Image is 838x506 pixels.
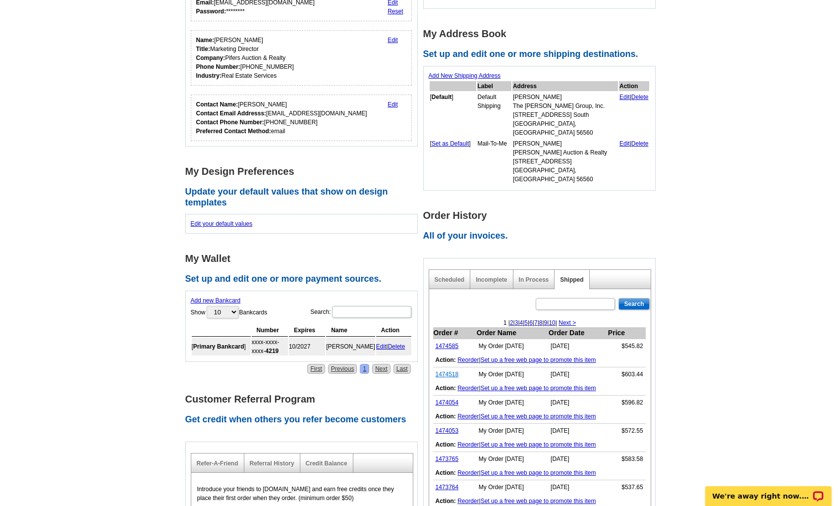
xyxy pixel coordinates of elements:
td: [PERSON_NAME] [326,338,375,355]
a: 1474053 [436,427,459,434]
a: 1474585 [436,343,459,350]
th: Expires [289,324,325,337]
a: Reset [388,8,403,15]
input: Search [618,298,649,310]
strong: Title: [196,46,210,52]
div: Who should we contact regarding order issues? [191,95,412,141]
td: [DATE] [548,396,608,410]
a: Set up a free web page to promote this item [481,385,596,392]
h1: My Wallet [185,253,423,264]
td: [ ] [430,92,476,138]
a: Refer-A-Friend [197,460,238,467]
a: 8 [539,319,543,326]
a: Add New Shipping Address [429,72,501,79]
a: 5 [524,319,528,326]
a: Credit Balance [306,460,347,467]
a: Shipped [560,276,583,283]
a: Edit [376,343,387,350]
a: Incomplete [476,276,507,283]
td: 10/2027 [289,338,325,355]
td: My Order [DATE] [476,452,548,466]
a: Set up a free web page to promote this item [481,441,596,448]
a: Edit [388,101,398,108]
a: Edit [619,140,630,147]
a: Delete [631,94,649,101]
a: 1473764 [436,484,459,491]
td: Default Shipping [477,92,511,138]
td: [DATE] [548,339,608,354]
b: Action: [436,441,456,448]
h2: Set up and edit one or more payment sources. [185,274,423,285]
a: Edit your default values [191,220,253,227]
strong: Contact Name: [196,101,238,108]
strong: Industry: [196,72,222,79]
td: | [619,92,649,138]
div: [PERSON_NAME] Marketing Director Pifers Auction & Realty [PHONE_NUMBER] Real Estate Services [196,36,294,80]
a: Add new Bankcard [191,297,241,304]
a: 1473765 [436,455,459,462]
a: Delete [388,343,405,350]
a: Next [372,364,391,374]
a: 9 [544,319,548,326]
label: Search: [310,305,412,319]
a: Reorder [457,469,479,476]
a: Reorder [457,413,479,420]
a: Delete [631,140,649,147]
b: Default [432,94,452,101]
a: 3 [515,319,518,326]
strong: Password: [196,8,226,15]
h1: Order History [423,210,661,221]
td: $596.82 [608,396,646,410]
td: | [619,139,649,184]
td: [ ] [192,338,251,355]
b: Action: [436,469,456,476]
a: Set as Default [432,140,469,147]
a: Set up a free web page to promote this item [481,413,596,420]
th: Label [477,81,511,91]
strong: Company: [196,54,225,61]
td: $545.82 [608,339,646,354]
strong: Phone Number: [196,63,240,70]
h2: Update your default values that show on design templates [185,187,423,208]
a: 1474518 [436,371,459,378]
th: Order # [433,327,476,339]
a: 1474054 [436,399,459,406]
strong: Contact Email Addresss: [196,110,267,117]
a: Next > [559,319,576,326]
td: [DATE] [548,452,608,466]
td: [DATE] [548,480,608,495]
td: $537.65 [608,480,646,495]
a: First [307,364,325,374]
h1: My Address Book [423,29,661,39]
td: | [433,353,646,367]
a: Last [393,364,411,374]
b: Action: [436,498,456,505]
td: [ ] [430,139,476,184]
h2: All of your invoices. [423,231,661,242]
a: 10 [549,319,555,326]
a: Reorder [457,441,479,448]
td: My Order [DATE] [476,480,548,495]
h1: My Design Preferences [185,166,423,177]
td: | [433,409,646,424]
td: | [376,338,411,355]
td: xxxx-xxxx-xxxx- [252,338,288,355]
a: Scheduled [435,276,465,283]
b: Primary Bankcard [193,343,244,350]
label: Show Bankcards [191,305,268,319]
td: [PERSON_NAME] The [PERSON_NAME] Group, Inc. [STREET_ADDRESS] South [GEOGRAPHIC_DATA], [GEOGRAPHIC... [512,92,618,138]
a: Edit [619,94,630,101]
th: Price [608,327,646,339]
a: Set up a free web page to promote this item [481,356,596,363]
a: 1 [360,364,369,374]
h2: Set up and edit one or more shipping destinations. [423,49,661,60]
select: ShowBankcards [207,306,238,318]
td: $603.44 [608,367,646,382]
h1: Customer Referral Program [185,394,423,405]
th: Order Name [476,327,548,339]
td: My Order [DATE] [476,396,548,410]
strong: Contact Phone Number: [196,119,264,126]
iframe: LiveChat chat widget [699,475,838,506]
